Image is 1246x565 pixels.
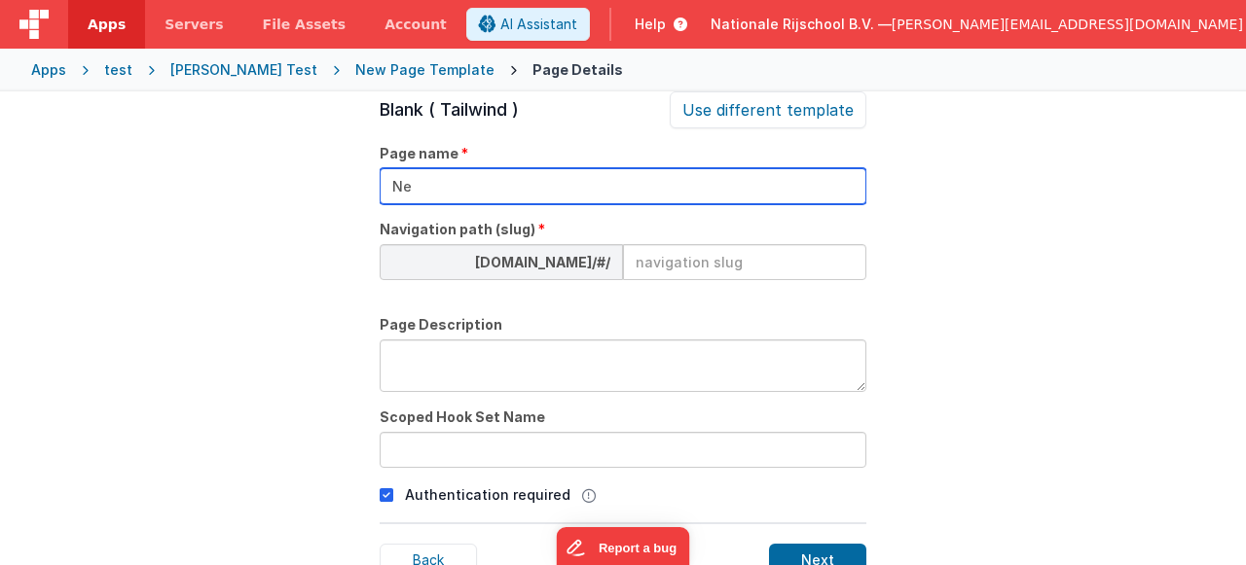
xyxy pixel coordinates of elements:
input: navigation slug [623,244,866,280]
span: Page Description [380,315,502,335]
span: Navigation path (slug) [380,220,535,239]
div: Apps [31,60,66,80]
button: AI Assistant [466,8,590,41]
span: [PERSON_NAME][EMAIL_ADDRESS][DOMAIN_NAME] [892,15,1243,34]
span: AI Assistant [500,15,577,34]
div: test [104,60,132,80]
div: Use different template [670,91,866,128]
h1: Blank ( Tailwind ) [380,96,519,124]
span: File Assets [263,15,347,34]
span: Apps [88,15,126,34]
div: New Page Template [355,60,495,80]
p: Authentication required [405,484,570,505]
span: Scoped Hook Set Name [380,407,545,427]
span: Page name [380,144,458,163]
div: Page Details [532,60,623,80]
div: [PERSON_NAME] Test [170,60,317,80]
span: Servers [165,15,223,34]
span: Nationale Rijschool B.V. — [711,15,892,34]
span: Help [635,15,666,34]
input: Page Name [380,168,866,204]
